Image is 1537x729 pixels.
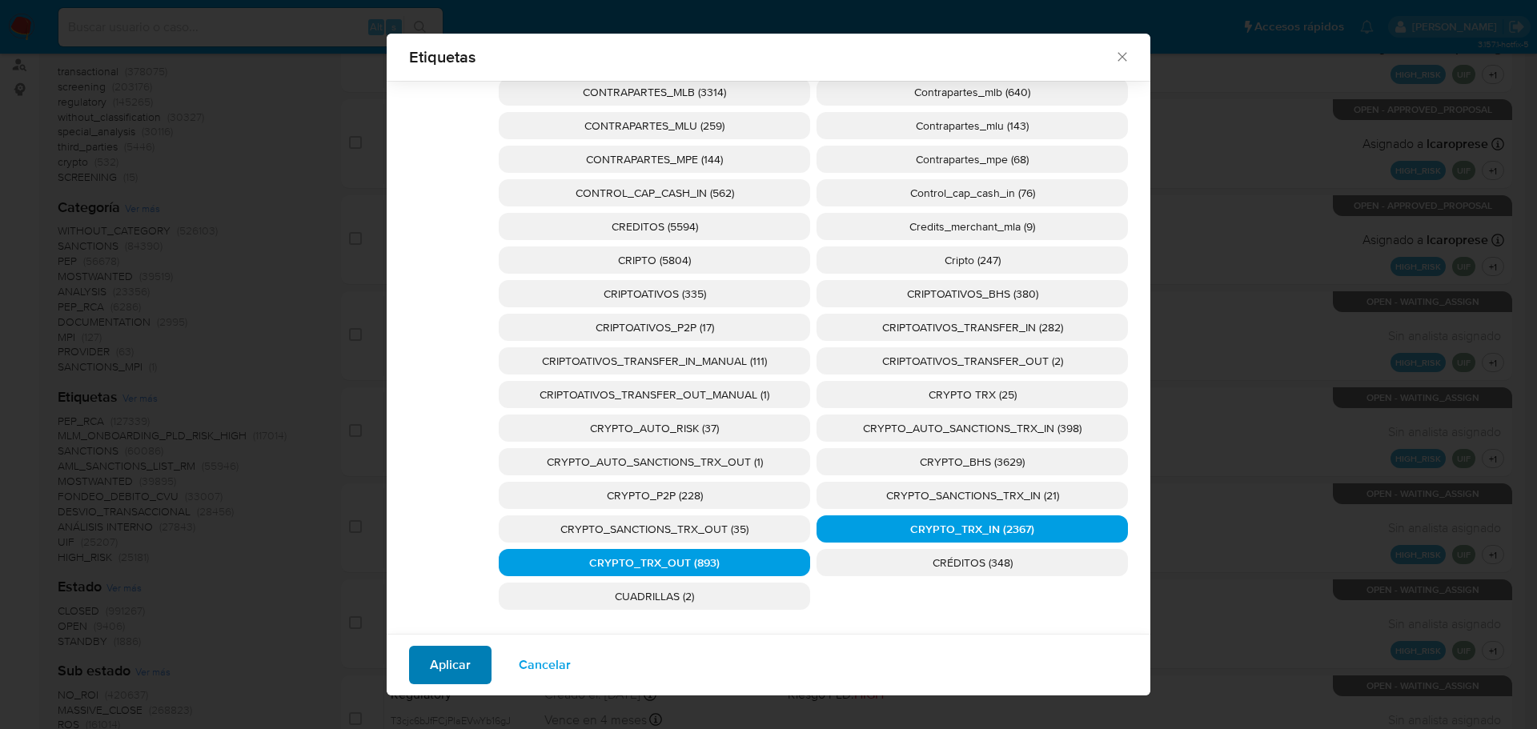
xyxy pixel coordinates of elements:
div: CRYPTO_AUTO_RISK (37) [499,415,810,442]
div: CRYPTO_SANCTIONS_TRX_OUT (35) [499,515,810,543]
span: Cripto (247) [945,252,1001,268]
button: Aplicar [409,646,492,684]
span: Etiquetas [409,49,1114,65]
span: Aplicar [430,647,471,683]
span: CRYPTO_TRX_IN (2367) [910,521,1034,537]
div: CONTRAPARTES_MLB (3314) [499,78,810,106]
div: Contrapartes_mlb (640) [817,78,1128,106]
span: CRYPTO_SANCTIONS_TRX_IN (21) [886,487,1059,503]
div: Contrapartes_mpe (68) [817,146,1128,173]
div: Contrapartes_mlu (143) [817,112,1128,139]
div: CRÉDITOS (348) [817,549,1128,576]
span: CRYPTO TRX (25) [929,387,1017,403]
span: CRIPTOATIVOS_P2P (17) [596,319,714,335]
span: Contrapartes_mpe (68) [916,151,1029,167]
div: CRYPTO_BHS (3629) [817,448,1128,475]
span: Credits_merchant_mla (9) [909,218,1035,234]
div: Cripto (247) [817,246,1128,274]
span: Cancelar [519,647,571,683]
div: CRIPTO (5804) [499,246,810,274]
div: CRYPTO_TRX_IN (2367) [817,515,1128,543]
span: CRYPTO_P2P (228) [607,487,703,503]
div: CRYPTO_AUTO_SANCTIONS_TRX_IN (398) [817,415,1128,442]
span: Contrapartes_mlu (143) [916,118,1029,134]
span: Control_cap_cash_in (76) [910,185,1035,201]
span: CONTRAPARTES_MLB (3314) [583,84,726,100]
div: CRIPTOATIVOS_TRANSFER_IN (282) [817,314,1128,341]
div: CONTROL_CAP_CASH_IN (562) [499,179,810,206]
button: Cerrar [1114,49,1129,63]
span: CRIPTOATIVOS_BHS (380) [907,286,1038,302]
div: CRIPTOATIVOS_TRANSFER_IN_MANUAL (111) [499,347,810,375]
span: CUADRILLAS (2) [615,588,694,604]
span: CRIPTOATIVOS_TRANSFER_OUT_MANUAL (1) [540,387,769,403]
span: CRYPTO_AUTO_SANCTIONS_TRX_IN (398) [863,420,1082,436]
span: CRÉDITOS (348) [933,555,1013,571]
span: CONTRAPARTES_MLU (259) [584,118,724,134]
div: CUADRILLAS (2) [499,583,810,610]
span: CRYPTO_AUTO_SANCTIONS_TRX_OUT (1) [547,454,763,470]
span: CRYPTO_AUTO_RISK (37) [590,420,719,436]
span: CRIPTOATIVOS_TRANSFER_IN (282) [882,319,1063,335]
div: Control_cap_cash_in (76) [817,179,1128,206]
div: CRIPTOATIVOS (335) [499,280,810,307]
span: CRIPTOATIVOS (335) [604,286,706,302]
span: CRIPTOATIVOS_TRANSFER_IN_MANUAL (111) [542,353,767,369]
span: CONTRAPARTES_MPE (144) [586,151,723,167]
div: CRYPTO_SANCTIONS_TRX_IN (21) [817,482,1128,509]
div: CRIPTOATIVOS_BHS (380) [817,280,1128,307]
div: CREDITOS (5594) [499,213,810,240]
span: CRYPTO_TRX_OUT (893) [589,555,720,571]
div: CRYPTO_AUTO_SANCTIONS_TRX_OUT (1) [499,448,810,475]
span: CRIPTOATIVOS_TRANSFER_OUT (2) [882,353,1063,369]
div: CRIPTOATIVOS_TRANSFER_OUT_MANUAL (1) [499,381,810,408]
span: CRYPTO_BHS (3629) [920,454,1025,470]
div: CRIPTOATIVOS_TRANSFER_OUT (2) [817,347,1128,375]
div: CRYPTO_TRX_OUT (893) [499,549,810,576]
div: Credits_merchant_mla (9) [817,213,1128,240]
span: CRYPTO_SANCTIONS_TRX_OUT (35) [560,521,748,537]
span: CREDITOS (5594) [612,218,698,234]
div: CRYPTO TRX (25) [817,381,1128,408]
button: Cancelar [498,646,592,684]
div: CRIPTOATIVOS_P2P (17) [499,314,810,341]
span: CRIPTO (5804) [618,252,691,268]
div: CONTRAPARTES_MLU (259) [499,112,810,139]
span: CONTROL_CAP_CASH_IN (562) [576,185,734,201]
div: CONTRAPARTES_MPE (144) [499,146,810,173]
span: Contrapartes_mlb (640) [914,84,1030,100]
div: CRYPTO_P2P (228) [499,482,810,509]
